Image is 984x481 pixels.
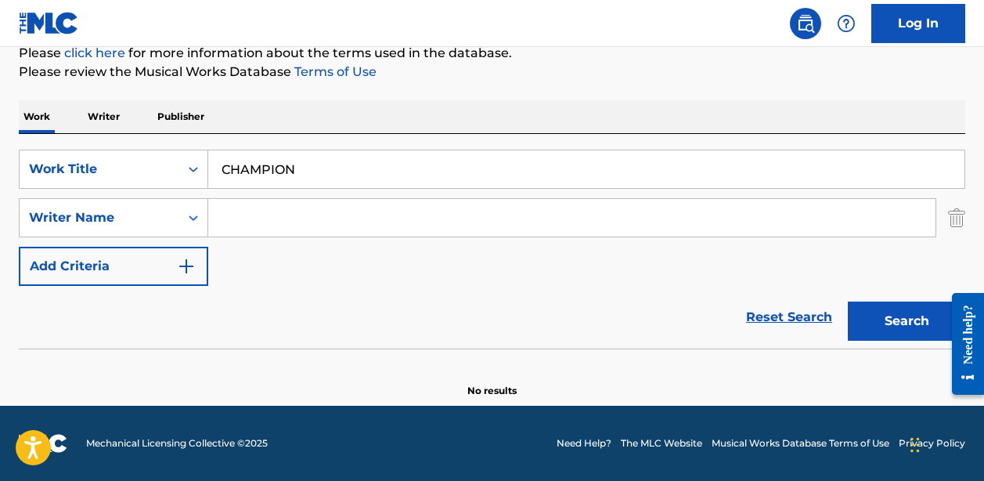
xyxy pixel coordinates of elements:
div: Writer Name [29,208,170,227]
a: Log In [871,4,965,43]
a: click here [64,45,125,60]
span: Mechanical Licensing Collective © 2025 [86,436,268,450]
a: Privacy Policy [899,436,965,450]
button: Add Criteria [19,247,208,286]
form: Search Form [19,150,965,349]
p: Please for more information about the terms used in the database. [19,44,965,63]
img: search [796,14,815,33]
iframe: Resource Center [940,277,984,411]
a: Musical Works Database Terms of Use [712,436,889,450]
p: Work [19,100,55,133]
p: Publisher [153,100,209,133]
a: The MLC Website [621,436,702,450]
img: MLC Logo [19,12,79,34]
a: Terms of Use [291,64,377,79]
p: No results [467,365,517,398]
img: 9d2ae6d4665cec9f34b9.svg [177,257,196,276]
p: Writer [83,100,124,133]
div: Drag [910,421,920,468]
img: help [837,14,856,33]
iframe: Chat Widget [906,406,984,481]
div: Work Title [29,160,170,179]
div: Help [831,8,862,39]
button: Search [848,302,965,341]
a: Public Search [790,8,821,39]
p: Please review the Musical Works Database [19,63,965,81]
img: Delete Criterion [948,198,965,237]
a: Need Help? [557,436,611,450]
a: Reset Search [738,300,840,335]
img: logo [19,434,67,453]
